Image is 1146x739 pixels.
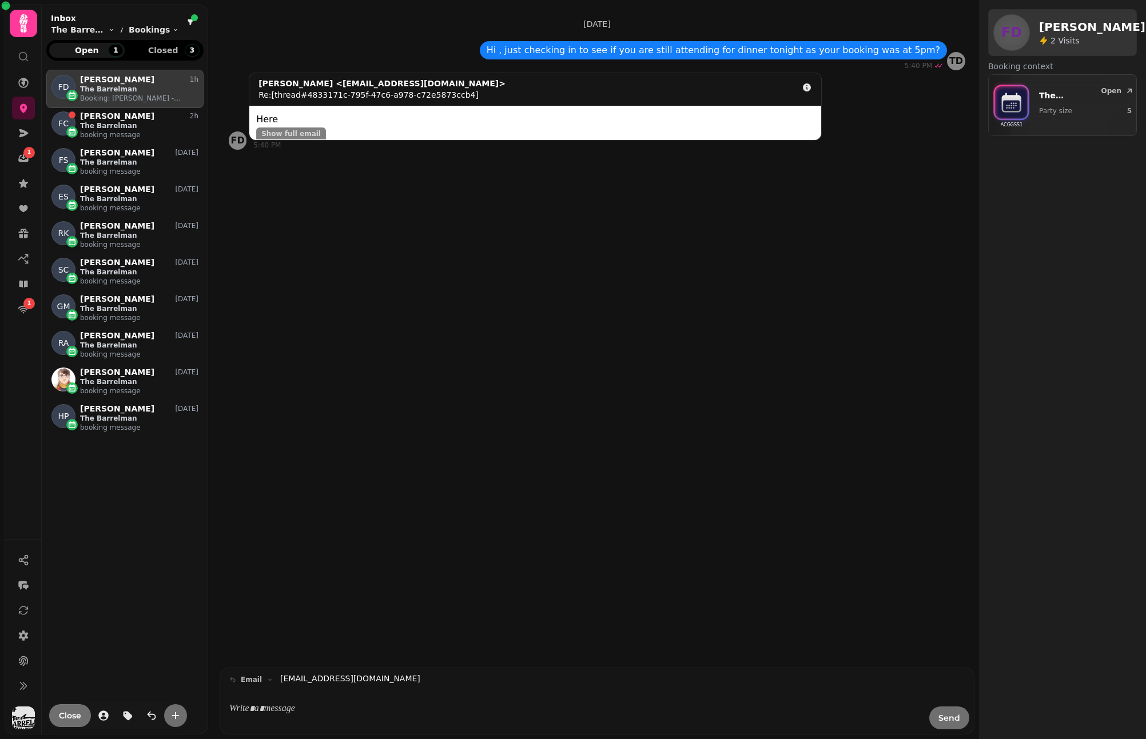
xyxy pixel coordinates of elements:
[80,167,198,176] p: booking message
[80,304,198,313] p: The Barrelman
[59,712,81,720] span: Close
[12,147,35,170] a: 1
[175,258,198,267] p: [DATE]
[175,404,198,413] p: [DATE]
[49,704,91,727] button: Close
[57,301,70,312] span: GM
[185,44,200,57] div: 3
[80,75,154,85] p: [PERSON_NAME]
[58,337,69,349] span: RA
[80,277,198,286] p: booking message
[58,410,69,422] span: HP
[135,46,192,54] span: Closed
[80,221,154,231] p: [PERSON_NAME]
[80,267,198,277] p: The Barrelman
[80,313,198,322] p: booking message
[938,714,960,722] span: Send
[51,367,75,392] img: Luke McFarlane
[175,148,198,157] p: [DATE]
[1097,84,1139,98] button: Open
[1127,106,1132,115] p: 5
[80,423,198,432] p: booking message
[80,85,198,94] p: The Barrelman
[12,298,35,321] a: 1
[929,706,969,729] button: Send
[58,118,69,129] span: FC
[1001,26,1022,39] span: FD
[949,57,963,66] span: TD
[46,70,204,721] div: grid
[80,130,198,139] p: booking message
[129,24,179,35] button: Bookings
[280,673,420,685] a: [EMAIL_ADDRESS][DOMAIN_NAME]
[80,158,198,167] p: The Barrelman
[487,43,940,57] div: Hi , just checking in to see if you are still attending for dinner tonight as your booking was at...
[59,154,69,166] span: FS
[190,75,198,84] p: 1h
[175,367,198,377] p: [DATE]
[80,386,198,396] p: booking message
[27,299,31,307] span: 1
[797,78,817,97] button: detail
[80,377,198,386] p: The Barrelman
[80,294,154,304] p: [PERSON_NAME]
[58,191,69,202] span: ES
[108,44,123,57] div: 1
[258,89,506,101] div: Re:[thread#4833171c-795f-47c6-a978-c72e5873ccb4]
[1050,35,1080,46] p: Visits
[51,24,115,35] button: The Barrelman
[80,231,198,240] p: The Barrelman
[184,15,197,29] button: filter
[51,13,179,24] h2: Inbox
[51,24,179,35] nav: breadcrumb
[12,706,35,729] img: User avatar
[80,121,198,130] p: The Barrelman
[258,78,506,89] div: [PERSON_NAME] <[EMAIL_ADDRESS][DOMAIN_NAME]>
[175,331,198,340] p: [DATE]
[80,331,154,341] p: [PERSON_NAME]
[175,294,198,303] p: [DATE]
[58,81,69,93] span: FD
[80,203,198,213] p: booking message
[80,94,198,103] p: Booking: [PERSON_NAME] - [DATE] 5:00 PM
[80,258,154,267] p: [PERSON_NAME]
[51,24,106,35] span: The Barrelman
[126,43,201,58] button: Closed3
[80,185,154,194] p: [PERSON_NAME]
[190,111,198,121] p: 2h
[1101,87,1121,94] span: Open
[256,113,814,126] div: Here
[80,148,154,158] p: [PERSON_NAME]
[27,149,31,157] span: 1
[175,221,198,230] p: [DATE]
[1050,36,1058,45] span: 2
[80,404,154,414] p: [PERSON_NAME]
[1039,106,1104,115] p: Party size
[58,227,69,239] span: RK
[1001,119,1023,131] p: ACGGSS1
[80,111,154,121] p: [PERSON_NAME]
[905,61,933,70] div: 5:40 PM
[993,79,1132,131] div: bookings-iconACGGSS1The BarrelmanParty size5Open
[175,185,198,194] p: [DATE]
[230,136,244,145] span: FD
[49,43,125,58] button: Open1
[261,130,321,137] span: Show full email
[1039,90,1104,101] p: The Barrelman
[58,46,116,54] span: Open
[80,367,154,377] p: [PERSON_NAME]
[164,704,187,727] button: create-convo
[140,704,163,727] button: is-read
[583,18,610,30] p: [DATE]
[988,61,1137,72] label: Booking context
[10,706,37,729] button: User avatar
[80,414,198,423] p: The Barrelman
[225,673,278,686] button: email
[116,704,139,727] button: tag-thread
[253,141,965,150] div: 5:40 PM
[993,79,1030,129] img: bookings-icon
[80,240,198,249] p: booking message
[256,127,326,139] button: Show full email
[80,341,198,350] p: The Barrelman
[58,264,69,275] span: SC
